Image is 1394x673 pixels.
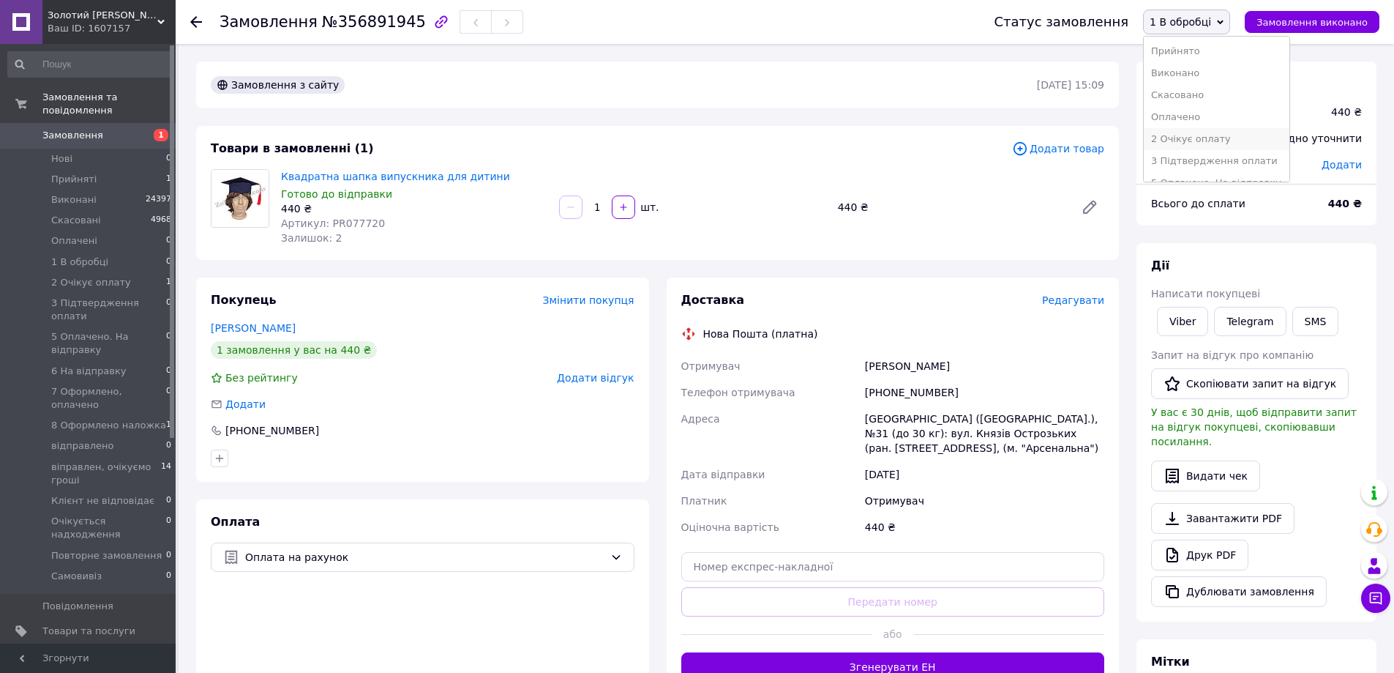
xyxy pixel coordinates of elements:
[51,234,97,248] span: Оплачені
[681,387,795,398] span: Телефон отримувача
[220,13,318,31] span: Замовлення
[166,297,171,323] span: 0
[225,398,266,410] span: Додати
[1244,122,1371,155] div: Необхідно уточнити
[51,365,126,378] span: 6 На відправку
[245,549,604,565] span: Оплата на рахунок
[862,353,1107,379] div: [PERSON_NAME]
[51,439,113,453] span: відправлено
[166,365,171,378] span: 0
[322,13,426,31] span: №356891945
[166,234,171,248] span: 0
[51,276,131,289] span: 2 Очікує оплату
[700,327,822,341] div: Нова Пошта (платна)
[166,276,171,289] span: 1
[166,570,171,583] span: 0
[1151,503,1294,534] a: Завантажити PDF
[281,201,547,216] div: 440 ₴
[1256,17,1368,28] span: Замовлення виконано
[51,461,161,487] span: віправлен, очікуємо гроші
[211,293,277,307] span: Покупець
[51,214,101,227] span: Скасовані
[51,173,97,186] span: Прийняті
[166,515,171,541] span: 0
[281,171,510,182] a: Квадратна шапка випускника для дитини
[48,9,157,22] span: Золотий Лев
[166,419,171,432] span: 1
[51,494,154,507] span: Клієнт не відповідає
[1328,198,1362,209] b: 440 ₴
[51,549,162,562] span: Повторне замовлення
[1144,128,1289,150] li: 2 Очікує оплату
[166,330,171,357] span: 0
[1361,584,1390,613] button: Чат з покупцем
[1151,368,1349,399] button: Скопіювати запит на відгук
[151,214,171,227] span: 4968
[1292,307,1339,336] button: SMS
[211,515,260,529] span: Оплата
[1157,307,1208,336] a: Viber
[862,514,1107,540] div: 440 ₴
[1144,40,1289,62] li: Прийнято
[832,197,1069,217] div: 440 ₴
[42,129,103,142] span: Замовлення
[51,385,166,412] span: 7 Оформлено, оплачено
[1144,84,1289,106] li: Скасовано
[211,76,345,94] div: Замовлення з сайту
[225,372,298,384] span: Без рейтингу
[681,413,720,425] span: Адреса
[681,360,741,372] span: Отримувач
[1322,159,1362,171] span: Додати
[51,297,166,323] span: 3 Підтвердження оплати
[1144,150,1289,172] li: 3 Підтвердження оплати
[681,469,765,480] span: Дата відправки
[872,627,914,642] span: або
[281,188,392,200] span: Готово до відправки
[42,91,176,117] span: Замовлення та повідомлення
[637,200,660,215] div: шт.
[862,406,1107,461] div: [GEOGRAPHIC_DATA] ([GEOGRAPHIC_DATA].), №31 (до 30 кг): вул. Князів Острозьких (ран. [STREET_ADDR...
[166,385,171,412] span: 0
[166,549,171,562] span: 0
[1075,193,1104,222] a: Редагувати
[1245,11,1379,33] button: Замовлення виконано
[154,129,168,141] span: 1
[42,625,135,638] span: Товари та послуги
[166,173,171,186] span: 1
[51,256,108,269] span: 1 В обробці
[161,461,171,487] span: 14
[1144,106,1289,128] li: Оплачено
[51,515,166,541] span: Очікується надходження
[1150,16,1211,28] span: 1 В обробці
[862,461,1107,488] div: [DATE]
[166,494,171,507] span: 0
[1151,349,1314,361] span: Запит на відгук про компанію
[7,51,173,78] input: Пошук
[190,15,202,29] div: Повернутися назад
[1151,655,1190,669] span: Мітки
[48,22,176,35] div: Ваш ID: 1607157
[51,419,166,432] span: 8 Оформлено наложка
[281,217,385,229] span: Артикул: PR077720
[1151,198,1245,209] span: Всього до сплати
[1151,288,1260,300] span: Написати покупцеві
[51,570,102,583] span: Самовивіз
[166,152,171,166] span: 0
[42,600,113,613] span: Повідомлення
[211,141,374,155] span: Товари в замовленні (1)
[543,294,634,306] span: Змінити покупця
[681,552,1105,581] input: Номер експрес-накладної
[1144,172,1289,194] li: 5 Оплачено. На відправку
[1151,540,1248,570] a: Друк PDF
[1151,576,1327,607] button: Дублювати замовлення
[224,423,321,438] div: [PHONE_NUMBER]
[1331,105,1362,119] div: 440 ₴
[1037,79,1104,91] time: [DATE] 15:09
[681,495,727,507] span: Платник
[166,256,171,269] span: 0
[1042,294,1104,306] span: Редагувати
[681,293,745,307] span: Доставка
[862,488,1107,514] div: Отримувач
[994,15,1128,29] div: Статус замовлення
[51,193,97,207] span: Виконані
